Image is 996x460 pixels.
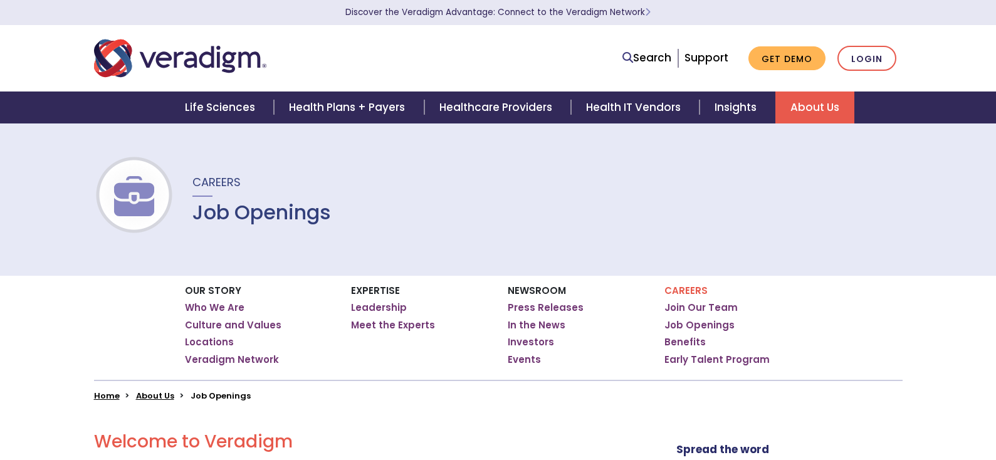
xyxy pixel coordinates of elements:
a: Healthcare Providers [424,91,571,123]
a: Meet the Experts [351,319,435,332]
h2: Welcome to Veradigm [94,431,606,452]
a: Benefits [664,336,706,348]
a: In the News [508,319,565,332]
a: Get Demo [748,46,826,71]
a: Events [508,353,541,366]
span: Careers [192,174,241,190]
a: Life Sciences [170,91,274,123]
a: Culture and Values [185,319,281,332]
a: Locations [185,336,234,348]
a: About Us [775,91,854,123]
a: Who We Are [185,301,244,314]
a: Support [684,50,728,65]
a: Discover the Veradigm Advantage: Connect to the Veradigm NetworkLearn More [345,6,651,18]
span: Learn More [645,6,651,18]
a: About Us [136,390,174,402]
a: Early Talent Program [664,353,770,366]
h1: Job Openings [192,201,331,224]
a: Leadership [351,301,407,314]
a: Home [94,390,120,402]
strong: Spread the word [676,442,769,457]
a: Press Releases [508,301,584,314]
a: Search [622,50,671,66]
a: Job Openings [664,319,735,332]
a: Insights [700,91,775,123]
a: Health IT Vendors [571,91,700,123]
a: Veradigm Network [185,353,279,366]
a: Join Our Team [664,301,738,314]
img: Veradigm logo [94,38,266,79]
a: Login [837,46,896,71]
a: Health Plans + Payers [274,91,424,123]
a: Investors [508,336,554,348]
